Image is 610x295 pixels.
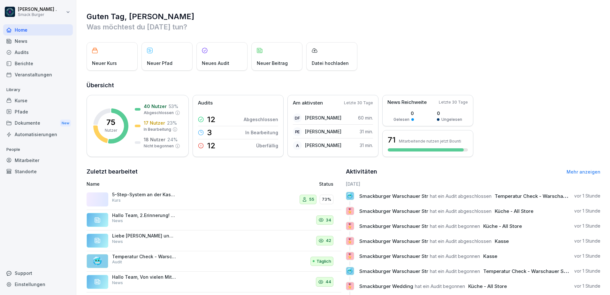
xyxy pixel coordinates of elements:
[430,238,492,244] span: hat ein Audit abgeschlossen
[316,258,331,265] p: Täglich
[106,119,115,126] p: 75
[3,129,73,140] a: Automatisierungen
[18,12,57,17] p: Smack Burger
[105,128,117,133] p: Nutzer
[495,238,509,244] span: Kasse
[439,99,468,105] p: Letzte 30 Tage
[430,193,492,199] span: hat ein Audit abgeschlossen
[3,58,73,69] div: Berichte
[87,181,246,187] p: Name
[359,253,428,259] span: Smackburger Warschauer Str
[112,233,176,239] p: Liebe [PERSON_NAME] und Kollegen, anbei sende ich euch ein informatives Video zur richtigen Handh...
[147,60,172,66] p: Neuer Pfad
[326,217,331,223] p: 34
[3,24,73,35] a: Home
[346,181,601,187] h6: [DATE]
[347,191,353,200] p: 🥶
[358,114,373,121] p: 60 min.
[319,181,333,187] p: Status
[347,282,353,291] p: 🎖️
[87,272,341,292] a: Hallo Team, Von vielen Mitarbeiterinnen und Mitarbeitern fehlt uns noch die Rote Karte (Lebensmit...
[144,143,174,149] p: Nicht begonnen
[245,129,278,136] p: In Bearbeitung
[305,142,341,149] p: [PERSON_NAME]
[144,127,171,132] p: In Bearbeitung
[441,117,462,122] p: Ungelesen
[144,136,165,143] p: 18 Nutzer
[3,155,73,166] a: Mitarbeiter
[574,253,600,259] p: vor 1 Stunde
[3,117,73,129] a: DokumenteNew
[325,279,331,285] p: 44
[293,113,302,122] div: DF
[347,252,353,260] p: 🎖️
[393,110,414,117] p: 0
[322,196,331,203] p: 73%
[344,100,373,106] p: Letzte 30 Tage
[3,85,73,95] p: Library
[18,7,57,12] p: [PERSON_NAME] .
[144,103,167,110] p: 40 Nutzer
[359,193,428,199] span: Smackburger Warschauer Str
[347,221,353,230] p: 🎖️
[483,223,522,229] span: Küche - All Store
[92,60,117,66] p: Neuer Kurs
[3,106,73,117] a: Pfade
[3,166,73,177] a: Standorte
[112,280,123,286] p: News
[93,255,102,267] p: 🥶
[112,259,122,265] p: Audit
[87,230,341,251] a: Liebe [PERSON_NAME] und Kollegen, anbei sende ich euch ein informatives Video zur richtigen Handh...
[202,60,229,66] p: Neues Audit
[112,239,123,245] p: News
[359,238,428,244] span: Smackburger Warschauer Str
[574,208,600,214] p: vor 1 Stunde
[144,120,165,126] p: 17 Nutzer
[567,169,600,175] a: Mehr anzeigen
[399,139,461,144] p: Mitarbeitende nutzen jetzt Bounti
[60,120,71,127] div: New
[3,117,73,129] div: Dokumente
[495,193,580,199] span: Temperatur Check - Warschauer Str.
[359,283,413,289] span: Smackburger Wedding
[483,268,568,274] span: Temperatur Check - Warschauer Str.
[574,223,600,229] p: vor 1 Stunde
[359,268,428,274] span: Smackburger Warschauer Str
[3,268,73,279] div: Support
[415,283,465,289] span: hat ein Audit begonnen
[169,103,178,110] p: 53 %
[87,251,341,272] a: 🥶Temperatur Check - Warschauer Str.AuditTäglich
[87,167,341,176] h2: Zuletzt bearbeitet
[167,120,177,126] p: 23 %
[112,218,123,224] p: News
[347,267,353,276] p: 🥶
[167,136,178,143] p: 24 %
[430,268,480,274] span: hat ein Audit begonnen
[293,127,302,136] div: PE
[256,142,278,149] p: Überfällig
[346,167,377,176] h2: Aktivitäten
[112,198,121,203] p: Kurs
[430,208,492,214] span: hat ein Audit abgeschlossen
[574,238,600,244] p: vor 1 Stunde
[360,142,373,149] p: 31 min.
[359,223,428,229] span: Smackburger Warschauer Str
[574,193,600,199] p: vor 1 Stunde
[347,206,353,215] p: 🎖️
[3,69,73,80] a: Veranstaltungen
[3,279,73,290] a: Einstellungen
[305,128,341,135] p: [PERSON_NAME]
[112,192,176,198] p: 5-Step-System an der Kasse
[207,142,216,150] p: 12
[393,117,409,122] p: Gelesen
[112,213,176,218] p: Hallo Team, 2.Erinnerung! viele von euch haben uns die Rote Karte (Lebensmittelbelehrung) noch ni...
[359,208,428,214] span: Smackburger Warschauer Str
[430,223,480,229] span: hat ein Audit begonnen
[198,99,213,107] p: Audits
[326,237,331,244] p: 42
[293,99,323,107] p: Am aktivsten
